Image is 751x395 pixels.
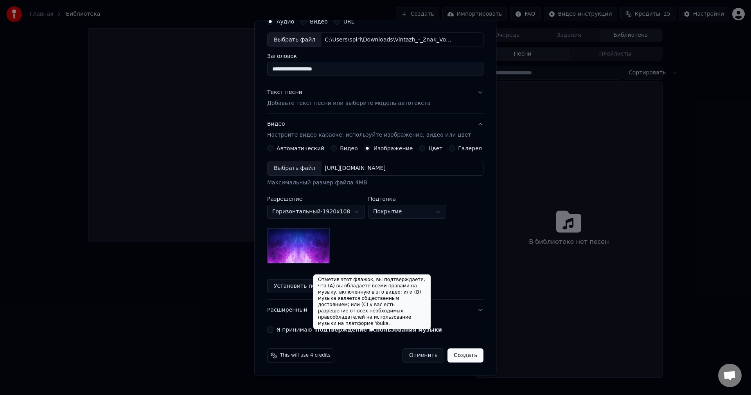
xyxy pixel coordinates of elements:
button: Создать [447,348,483,363]
div: [URL][DOMAIN_NAME] [322,164,389,172]
div: Выбрать файл [268,32,322,47]
button: Я принимаю [315,327,442,332]
div: Отметив этот флажок, вы подтверждаете, что (A) вы обладаете всеми правами на музыку, включенную в... [313,274,431,329]
button: Установить по умолчанию [267,279,356,293]
button: ВидеоНастройте видео караоке: используйте изображение, видео или цвет [267,114,483,145]
label: Видео [310,18,328,24]
label: Автоматический [277,146,324,151]
div: Текст песни [267,88,302,96]
label: Цвет [429,146,443,151]
span: This will use 4 credits [280,352,331,359]
label: Аудио [277,18,294,24]
label: Разрешение [267,196,365,202]
label: Я принимаю [277,327,442,332]
div: Максимальный размер файла 4MB [267,179,483,187]
label: Заголовок [267,53,483,59]
label: Галерея [458,146,482,151]
p: Добавьте текст песни или выберите модель автотекста [267,99,431,107]
label: URL [343,18,354,24]
button: Текст песниДобавьте текст песни или выберите модель автотекста [267,82,483,114]
p: Настройте видео караоке: используйте изображение, видео или цвет [267,131,471,139]
div: Видео [267,120,471,139]
div: C:\Users\spiri\Downloads\Vintazh_-_Znak_Vodoleya_-minus-_bez_slov_76709211.mp3 [322,36,455,43]
button: Расширенный [267,300,483,320]
div: ВидеоНастройте видео караоке: используйте изображение, видео или цвет [267,145,483,299]
label: Изображение [374,146,413,151]
button: Отменить [402,348,444,363]
label: Видео [340,146,358,151]
div: Выбрать файл [268,161,322,175]
label: Подгонка [368,196,446,202]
